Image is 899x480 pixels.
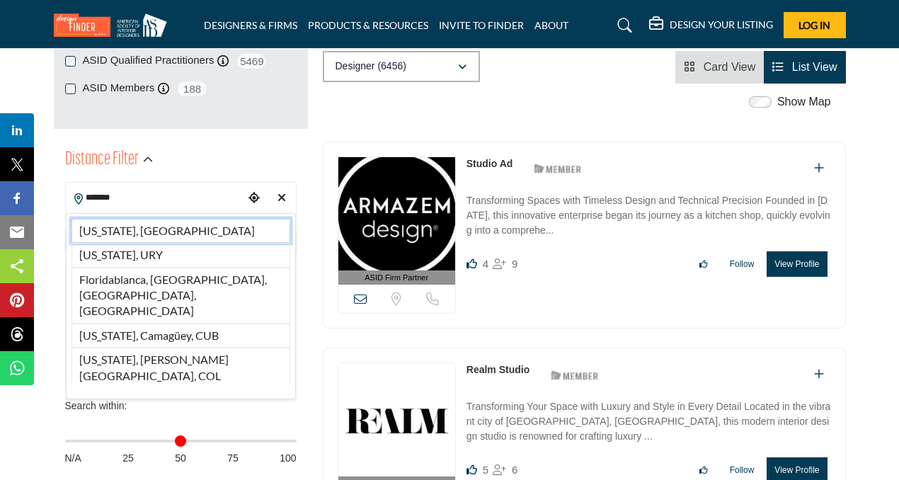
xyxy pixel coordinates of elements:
a: Realm Studio [466,364,529,375]
a: View Card [684,61,755,73]
li: [US_STATE], [GEOGRAPHIC_DATA] [71,219,290,243]
span: 5 [483,464,488,476]
p: Realm Studio [466,362,529,377]
i: Likes [466,464,477,475]
img: Studio Ad [338,157,455,270]
span: ASID Firm Partner [365,272,428,284]
a: Studio Ad [466,158,513,169]
span: List View [792,61,837,73]
input: ASID Members checkbox [65,84,76,94]
a: DESIGNERS & FIRMS [204,19,297,31]
img: ASID Members Badge Icon [543,366,607,384]
p: Designer (6456) [336,59,406,74]
span: N/A [65,451,81,466]
li: [US_STATE], URY [71,243,290,267]
li: Floridablanca, [GEOGRAPHIC_DATA], [GEOGRAPHIC_DATA], [GEOGRAPHIC_DATA] [71,268,290,324]
a: Add To List [814,162,824,174]
div: Followers [493,462,517,479]
button: View Profile [767,251,827,277]
button: Log In [784,12,846,38]
a: PRODUCTS & RESOURCES [308,19,428,31]
li: Card View [675,51,764,84]
span: 188 [176,80,208,98]
label: Show Map [777,93,831,110]
div: Search Location [66,213,296,399]
a: Search [604,14,641,37]
a: ASID Firm Partner [338,157,455,285]
p: Transforming Spaces with Timeless Design and Technical Precision Founded in [DATE], this innovati... [466,193,831,241]
div: Search within: [65,399,297,413]
img: Site Logo [54,13,174,37]
p: Transforming Your Space with Luxury and Style in Every Detail Located in the vibrant city of [GEO... [466,399,831,447]
div: Clear search location [271,183,292,214]
button: Follow [721,252,764,276]
span: 4 [483,258,488,270]
li: [US_STATE], [PERSON_NAME][GEOGRAPHIC_DATA], COL [71,348,290,384]
button: Designer (6456) [323,51,480,82]
div: Followers [493,256,517,273]
a: INVITE TO FINDER [439,19,524,31]
a: Transforming Spaces with Timeless Design and Technical Precision Founded in [DATE], this innovati... [466,185,831,241]
span: 6 [512,464,517,476]
label: ASID Members [83,80,155,96]
input: Search Location [66,184,244,212]
img: ASID Members Badge Icon [526,160,590,178]
label: ASID Qualified Practitioners [83,52,214,69]
span: Card View [704,61,756,73]
span: 9 [512,258,517,270]
a: ABOUT [534,19,568,31]
img: Realm Studio [338,363,455,476]
h2: Distance Filter [65,147,139,173]
a: Add To List [814,368,824,380]
div: DESIGN YOUR LISTING [649,17,773,34]
span: 100 [280,451,296,466]
a: Transforming Your Space with Luxury and Style in Every Detail Located in the vibrant city of [GEO... [466,391,831,447]
span: Log In [798,19,830,31]
span: 25 [122,451,134,466]
span: 75 [227,451,239,466]
li: [US_STATE], Camagüey, CUB [71,324,290,348]
p: Studio Ad [466,156,513,171]
i: Likes [466,258,477,269]
input: ASID Qualified Practitioners checkbox [65,56,76,67]
div: Choose your current location [244,183,264,214]
a: View List [772,61,837,73]
button: Like listing [690,252,717,276]
span: 50 [175,451,186,466]
h5: DESIGN YOUR LISTING [670,18,773,31]
span: 5469 [236,52,268,70]
li: List View [764,51,845,84]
